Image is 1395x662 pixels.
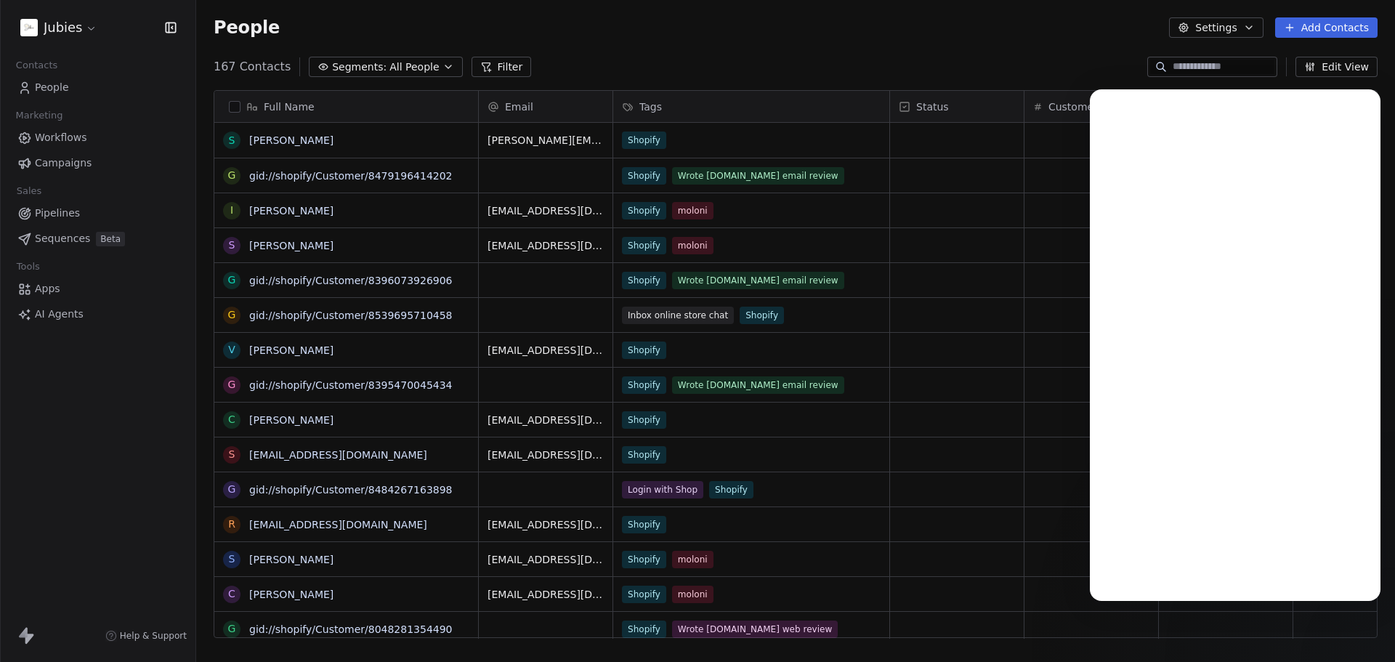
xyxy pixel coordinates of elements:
span: Shopify [740,307,784,324]
span: Shopify [622,551,666,568]
div: Tags [613,91,889,122]
span: Status [916,100,949,114]
button: Filter [472,57,532,77]
div: C [228,586,235,602]
span: People [35,80,69,95]
span: [EMAIL_ADDRESS][DOMAIN_NAME] [488,552,604,567]
span: Marketing [9,105,69,126]
div: S [229,133,235,148]
a: gid://shopify/Customer/8484267163898 [249,484,453,496]
span: Wrote [DOMAIN_NAME] email review [672,167,844,185]
span: [EMAIL_ADDRESS][DOMAIN_NAME] [488,238,604,253]
span: Customer Lifetime Value [1048,100,1149,114]
span: [EMAIL_ADDRESS][DOMAIN_NAME] [488,343,604,358]
span: Contacts [9,55,64,76]
span: Shopify [622,342,666,359]
span: Inbox online store chat [622,307,734,324]
iframe: Intercom live chat [1346,613,1380,647]
div: s [229,447,235,462]
a: gid://shopify/Customer/8396073926906 [249,275,453,286]
div: g [228,621,236,637]
span: People [214,17,280,39]
a: Workflows [12,126,184,150]
span: Wrote [DOMAIN_NAME] web review [672,621,838,638]
a: Campaigns [12,151,184,175]
div: V [228,342,235,358]
span: [EMAIL_ADDRESS][DOMAIN_NAME] [488,448,604,462]
span: Shopify [709,481,753,498]
span: moloni [672,586,713,603]
div: g [228,273,236,288]
div: Status [890,91,1024,122]
span: Tags [639,100,662,114]
div: g [228,168,236,183]
span: Shopify [622,202,666,219]
span: [EMAIL_ADDRESS][DOMAIN_NAME] [488,413,604,427]
span: 167 Contacts [214,58,291,76]
span: All People [389,60,439,75]
div: Customer Lifetime Value [1024,91,1158,122]
div: C [228,412,235,427]
a: [EMAIL_ADDRESS][DOMAIN_NAME] [249,519,427,530]
div: r [228,517,235,532]
span: Shopify [622,586,666,603]
img: Logo%20Jubies.png [20,19,38,36]
button: Add Contacts [1275,17,1378,38]
span: Workflows [35,130,87,145]
span: Help & Support [120,630,187,642]
a: [EMAIL_ADDRESS][DOMAIN_NAME] [249,449,427,461]
span: [EMAIL_ADDRESS][DOMAIN_NAME] [488,203,604,218]
span: Tools [10,256,46,278]
span: moloni [672,237,713,254]
a: gid://shopify/Customer/8048281354490 [249,623,453,635]
span: [EMAIL_ADDRESS][DOMAIN_NAME] [488,587,604,602]
a: [PERSON_NAME] [249,589,333,600]
div: grid [214,123,479,639]
span: Sequences [35,231,90,246]
a: [PERSON_NAME] [249,554,333,565]
a: gid://shopify/Customer/8395470045434 [249,379,453,391]
a: [PERSON_NAME] [249,240,333,251]
a: Help & Support [105,630,187,642]
span: Shopify [622,621,666,638]
span: Apps [35,281,60,296]
span: [PERSON_NAME][EMAIL_ADDRESS][DOMAIN_NAME] [488,133,604,148]
a: SequencesBeta [12,227,184,251]
span: Shopify [622,446,666,464]
span: Full Name [264,100,315,114]
span: Login with Shop [622,481,703,498]
a: gid://shopify/Customer/8479196414202 [249,170,453,182]
span: Shopify [622,411,666,429]
a: Apps [12,277,184,301]
a: [PERSON_NAME] [249,414,333,426]
iframe: Intercom live chat [1090,89,1380,601]
span: moloni [672,551,713,568]
span: moloni [672,202,713,219]
div: g [228,377,236,392]
span: [EMAIL_ADDRESS][DOMAIN_NAME] [488,517,604,532]
span: Campaigns [35,156,92,171]
span: Segments: [332,60,387,75]
div: Full Name [214,91,478,122]
button: Settings [1169,17,1263,38]
a: AI Agents [12,302,184,326]
span: Pipelines [35,206,80,221]
div: I [230,203,233,218]
span: Email [505,100,533,114]
button: Edit View [1295,57,1378,77]
div: S [229,238,235,253]
div: S [229,552,235,567]
span: Wrote [DOMAIN_NAME] email review [672,272,844,289]
span: Shopify [622,132,666,149]
span: Shopify [622,167,666,185]
button: Jubies [17,15,100,40]
span: Jubies [44,18,82,37]
a: [PERSON_NAME] [249,205,333,217]
span: AI Agents [35,307,84,322]
span: Shopify [622,237,666,254]
div: Email [479,91,612,122]
a: [PERSON_NAME] [249,344,333,356]
a: Pipelines [12,201,184,225]
a: [PERSON_NAME] [249,134,333,146]
span: Sales [10,180,48,202]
